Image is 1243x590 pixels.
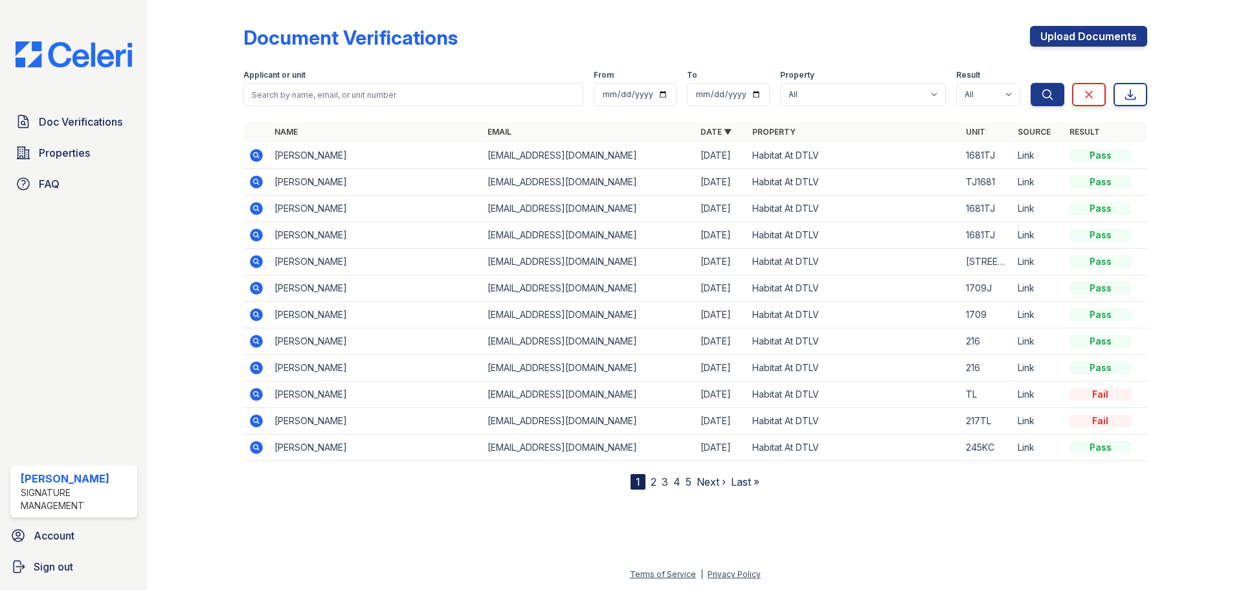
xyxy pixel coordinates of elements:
[1069,388,1132,401] div: Fail
[482,249,695,275] td: [EMAIL_ADDRESS][DOMAIN_NAME]
[39,176,60,192] span: FAQ
[10,140,137,166] a: Properties
[1013,408,1064,435] td: Link
[1069,282,1132,295] div: Pass
[243,83,583,106] input: Search by name, email, or unit number
[961,169,1013,196] td: TJ1681
[1013,249,1064,275] td: Link
[747,196,960,222] td: Habitat At DTLV
[700,127,732,137] a: Date ▼
[269,142,482,169] td: [PERSON_NAME]
[10,109,137,135] a: Doc Verifications
[961,355,1013,381] td: 216
[961,408,1013,435] td: 217TL
[482,275,695,302] td: [EMAIL_ADDRESS][DOMAIN_NAME]
[631,474,645,490] div: 1
[274,127,298,137] a: Name
[695,169,747,196] td: [DATE]
[956,70,980,80] label: Result
[1069,229,1132,242] div: Pass
[482,328,695,355] td: [EMAIL_ADDRESS][DOMAIN_NAME]
[1013,381,1064,408] td: Link
[5,523,142,549] a: Account
[747,355,960,381] td: Habitat At DTLV
[482,435,695,461] td: [EMAIL_ADDRESS][DOMAIN_NAME]
[1069,127,1100,137] a: Result
[482,169,695,196] td: [EMAIL_ADDRESS][DOMAIN_NAME]
[687,70,697,80] label: To
[243,26,458,49] div: Document Verifications
[961,196,1013,222] td: 1681TJ
[269,355,482,381] td: [PERSON_NAME]
[695,381,747,408] td: [DATE]
[686,475,691,488] a: 5
[1069,414,1132,427] div: Fail
[39,145,90,161] span: Properties
[482,355,695,381] td: [EMAIL_ADDRESS][DOMAIN_NAME]
[482,142,695,169] td: [EMAIL_ADDRESS][DOMAIN_NAME]
[700,569,703,579] div: |
[34,528,74,543] span: Account
[697,475,726,488] a: Next ›
[269,435,482,461] td: [PERSON_NAME]
[1013,435,1064,461] td: Link
[1018,127,1051,137] a: Source
[1013,355,1064,381] td: Link
[5,554,142,580] button: Sign out
[1069,335,1132,348] div: Pass
[243,70,306,80] label: Applicant or unit
[961,381,1013,408] td: TL
[1013,328,1064,355] td: Link
[1069,149,1132,162] div: Pass
[695,328,747,355] td: [DATE]
[747,169,960,196] td: Habitat At DTLV
[1013,196,1064,222] td: Link
[752,127,796,137] a: Property
[1069,176,1132,188] div: Pass
[482,196,695,222] td: [EMAIL_ADDRESS][DOMAIN_NAME]
[10,171,137,197] a: FAQ
[747,408,960,435] td: Habitat At DTLV
[961,222,1013,249] td: 1681TJ
[630,569,696,579] a: Terms of Service
[695,275,747,302] td: [DATE]
[780,70,814,80] label: Property
[482,302,695,328] td: [EMAIL_ADDRESS][DOMAIN_NAME]
[695,408,747,435] td: [DATE]
[695,142,747,169] td: [DATE]
[695,222,747,249] td: [DATE]
[1013,302,1064,328] td: Link
[269,169,482,196] td: [PERSON_NAME]
[747,435,960,461] td: Habitat At DTLV
[1013,222,1064,249] td: Link
[21,486,132,512] div: Signature Management
[594,70,614,80] label: From
[1013,169,1064,196] td: Link
[482,408,695,435] td: [EMAIL_ADDRESS][DOMAIN_NAME]
[662,475,668,488] a: 3
[1030,26,1147,47] a: Upload Documents
[747,275,960,302] td: Habitat At DTLV
[747,249,960,275] td: Habitat At DTLV
[695,249,747,275] td: [DATE]
[747,381,960,408] td: Habitat At DTLV
[651,475,656,488] a: 2
[269,222,482,249] td: [PERSON_NAME]
[482,222,695,249] td: [EMAIL_ADDRESS][DOMAIN_NAME]
[269,328,482,355] td: [PERSON_NAME]
[695,196,747,222] td: [DATE]
[708,569,761,579] a: Privacy Policy
[1069,255,1132,268] div: Pass
[269,381,482,408] td: [PERSON_NAME]
[961,142,1013,169] td: 1681TJ
[961,302,1013,328] td: 1709
[1069,308,1132,321] div: Pass
[731,475,759,488] a: Last »
[747,142,960,169] td: Habitat At DTLV
[487,127,511,137] a: Email
[695,302,747,328] td: [DATE]
[34,559,73,574] span: Sign out
[269,275,482,302] td: [PERSON_NAME]
[269,249,482,275] td: [PERSON_NAME]
[1069,441,1132,454] div: Pass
